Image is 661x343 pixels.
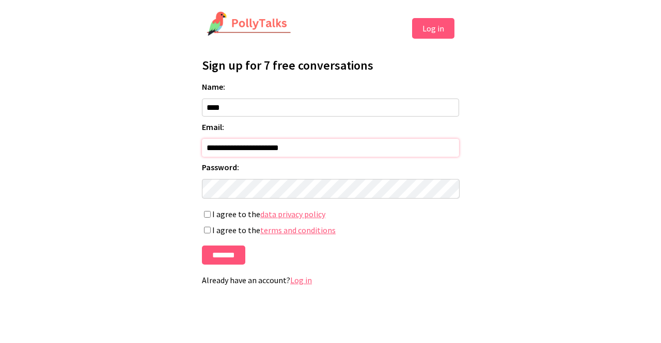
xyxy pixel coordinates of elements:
label: I agree to the [202,209,459,220]
p: Already have an account? [202,275,459,285]
button: Log in [412,18,454,39]
input: I agree to thedata privacy policy [204,210,211,218]
label: Password: [202,162,459,172]
a: data privacy policy [260,209,325,220]
img: PollyTalks Logo [207,11,291,37]
a: terms and conditions [260,225,336,236]
label: I agree to the [202,225,459,236]
input: I agree to theterms and conditions [204,226,211,234]
label: Email: [202,122,459,132]
h1: Sign up for 7 free conversations [202,57,459,73]
label: Name: [202,81,459,92]
a: Log in [290,275,312,285]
